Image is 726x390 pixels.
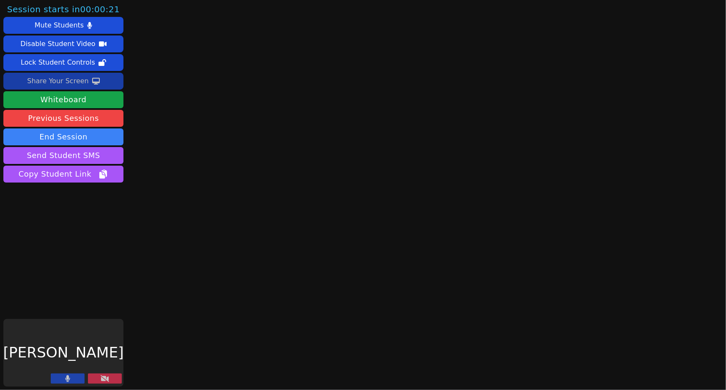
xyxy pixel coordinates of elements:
button: Copy Student Link [3,166,123,183]
button: Share Your Screen [3,73,123,90]
button: Mute Students [3,17,123,34]
div: Disable Student Video [20,37,95,51]
button: Disable Student Video [3,35,123,52]
time: 00:00:21 [80,4,120,14]
span: Copy Student Link [19,168,108,180]
button: Whiteboard [3,91,123,108]
button: Send Student SMS [3,147,123,164]
button: End Session [3,128,123,145]
div: Share Your Screen [27,74,89,88]
div: Lock Student Controls [21,56,95,69]
button: Lock Student Controls [3,54,123,71]
div: [PERSON_NAME] [3,319,123,387]
span: Session starts in [7,3,120,15]
div: Mute Students [35,19,84,32]
a: Previous Sessions [3,110,123,127]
